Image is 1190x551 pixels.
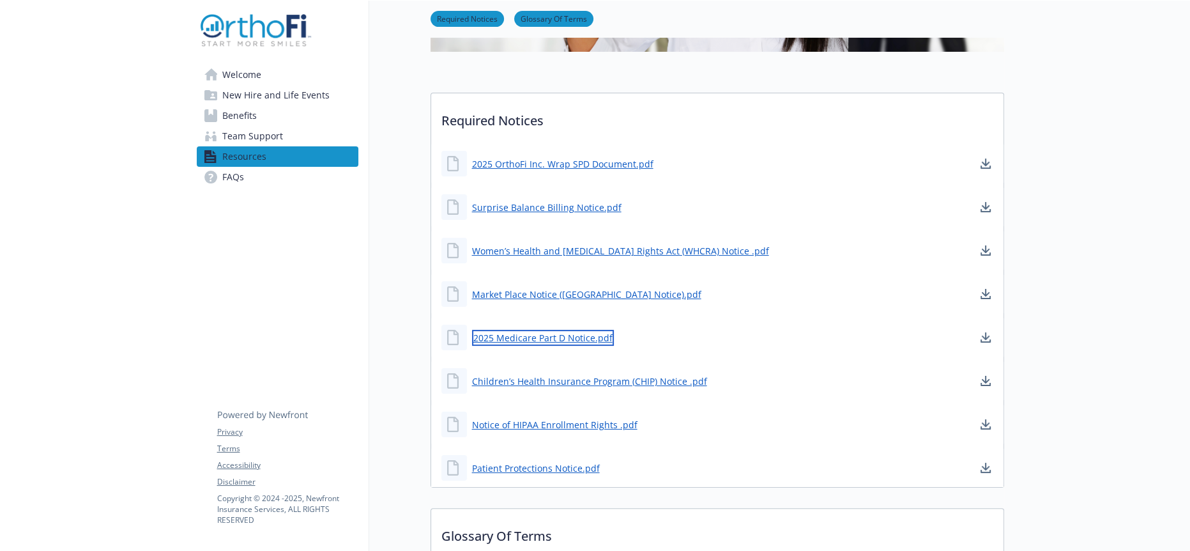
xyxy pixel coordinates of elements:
a: New Hire and Life Events [197,85,358,105]
a: download document [978,286,993,302]
p: Required Notices [431,93,1003,141]
a: Terms [217,443,358,454]
a: Welcome [197,65,358,85]
a: Team Support [197,126,358,146]
span: Benefits [222,105,257,126]
a: Glossary Of Terms [514,12,593,24]
span: FAQs [222,167,244,187]
span: Resources [222,146,266,167]
a: Surprise Balance Billing Notice.pdf [472,201,622,214]
a: Notice of HIPAA Enrollment Rights .pdf [472,418,637,431]
a: Disclaimer [217,476,358,488]
a: 2025 OrthoFi Inc. Wrap SPD Document.pdf [472,157,653,171]
a: download document [978,373,993,389]
a: download document [978,199,993,215]
a: Privacy [217,426,358,438]
a: Women’s Health and [MEDICAL_DATA] Rights Act (WHCRA) Notice .pdf [472,244,769,258]
a: Required Notices [431,12,504,24]
p: Copyright © 2024 - 2025 , Newfront Insurance Services, ALL RIGHTS RESERVED [217,493,358,525]
a: download document [978,330,993,345]
span: Team Support [222,126,283,146]
span: Welcome [222,65,261,85]
a: download document [978,417,993,432]
a: Benefits [197,105,358,126]
a: 2025 Medicare Part D Notice.pdf [472,330,614,346]
a: Children’s Health Insurance Program (CHIP) Notice .pdf [472,375,707,388]
a: FAQs [197,167,358,187]
a: Resources [197,146,358,167]
a: Market Place Notice ([GEOGRAPHIC_DATA] Notice).pdf [472,288,701,301]
a: download document [978,243,993,258]
span: New Hire and Life Events [222,85,330,105]
a: download document [978,156,993,171]
a: download document [978,460,993,476]
a: Accessibility [217,460,358,471]
a: Patient Protections Notice.pdf [472,462,600,475]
